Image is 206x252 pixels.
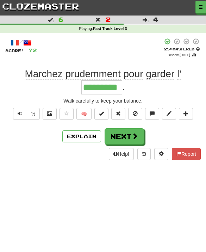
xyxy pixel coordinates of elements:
[111,108,125,120] button: Reset to 0% Mastered (alt+r)
[94,108,108,120] button: Set this sentence to 100% Mastered (alt+m)
[58,16,63,23] span: 6
[122,81,125,92] span: .
[65,68,121,80] span: prudemment
[95,17,102,22] span: :
[163,47,201,51] div: Mastered
[168,53,190,57] small: Review: [DATE]
[29,47,37,53] span: 72
[164,47,173,51] span: 25 %
[124,68,143,80] span: pour
[62,130,101,142] button: Explain
[5,97,201,104] div: Walk carefully to keep your balance.
[105,128,144,145] button: Next
[5,38,37,47] div: /
[106,16,111,23] span: 2
[177,68,181,80] span: l'
[146,68,174,80] span: garder
[109,148,134,160] button: Help!
[43,108,57,120] button: Show image (alt+x)
[179,108,193,120] button: Add to collection (alt+a)
[48,17,54,22] span: :
[60,108,74,120] button: Favorite sentence (alt+f)
[128,108,142,120] button: Ignore sentence (alt+i)
[27,108,40,120] button: ½
[5,48,24,53] span: Score:
[143,17,149,22] span: :
[25,68,62,80] span: Marchez
[12,108,40,123] div: Text-to-speech controls
[137,148,151,160] button: Round history (alt+y)
[172,148,201,160] button: Report
[13,108,27,120] button: Play sentence audio (ctl+space)
[145,108,159,120] button: Discuss sentence (alt+u)
[93,26,127,31] strong: Fast Track Level 3
[76,108,92,120] button: 🧠
[153,16,158,23] span: 4
[162,108,176,120] button: Edit sentence (alt+d)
